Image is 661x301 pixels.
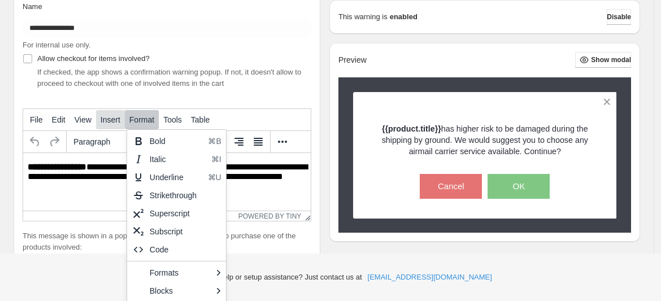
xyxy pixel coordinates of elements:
span: Tools [163,115,182,124]
span: Show modal [591,55,631,64]
div: Italic [127,150,226,168]
div: Code [127,241,226,259]
div: Strikethrough [150,189,217,202]
div: Blocks [150,284,211,298]
button: More... [273,132,292,151]
button: Justify [249,132,268,151]
div: Superscript [150,207,217,220]
span: For internal use only. [23,41,90,49]
iframe: Rich Text Area [23,153,311,211]
div: Underline [127,168,226,186]
button: Redo [45,132,64,151]
div: Subscript [127,223,226,241]
button: Align right [229,132,249,151]
span: Table [191,115,210,124]
div: Strikethrough [127,186,226,204]
div: ⌘U [208,171,221,184]
h2: Preview [338,55,367,65]
div: Formats [150,266,211,280]
button: Formats [69,132,142,151]
button: Disable [607,9,631,25]
div: Bold [150,134,204,148]
div: Superscript [127,204,226,223]
div: ⌘I [211,152,221,166]
span: Insert [101,115,120,124]
button: Undo [25,132,45,151]
div: Resize [301,211,311,221]
button: Show modal [575,52,631,68]
div: ⌘B [208,134,221,148]
p: This message is shown in a popup when a customer is trying to purchase one of the products involved: [23,230,311,253]
p: This warning is [338,11,388,23]
span: File [30,115,43,124]
strong: enabled [390,11,418,23]
span: Edit [52,115,66,124]
button: Cancel [420,174,482,199]
span: Format [129,115,154,124]
div: Italic [150,152,207,166]
div: Formats [127,264,226,282]
span: Allow checkout for items involved? [37,54,150,63]
span: View [75,115,92,124]
span: If checked, the app shows a confirmation warning popup. If not, it doesn't allow to proceed to ch... [37,68,301,88]
div: Underline [150,171,203,184]
a: [EMAIL_ADDRESS][DOMAIN_NAME] [368,272,492,283]
p: has higher risk to be damaged during the shipping by ground. We would suggest you to choose any a... [373,123,597,157]
a: Powered by Tiny [238,212,302,220]
div: Subscript [150,225,217,238]
div: Code [150,243,221,256]
div: Bold [127,132,226,150]
span: Paragraph [73,137,129,146]
span: Name [23,2,42,11]
span: Disable [607,12,631,21]
button: OK [488,174,550,199]
div: Blocks [127,282,226,300]
strong: {{product.title}} [382,124,441,133]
